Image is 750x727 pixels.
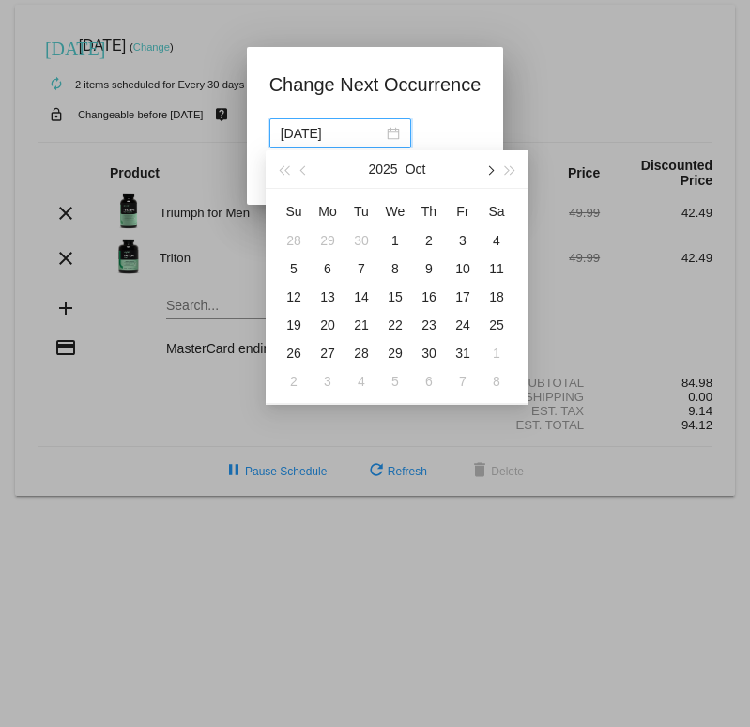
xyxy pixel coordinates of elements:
td: 10/26/2025 [277,339,311,367]
td: 10/24/2025 [446,311,480,339]
td: 10/8/2025 [378,255,412,283]
div: 31 [452,342,474,364]
input: Select date [281,123,383,144]
div: 30 [418,342,440,364]
div: 17 [452,286,474,308]
div: 19 [283,314,305,336]
th: Tue [344,196,378,226]
td: 10/15/2025 [378,283,412,311]
td: 11/6/2025 [412,367,446,395]
div: 25 [485,314,508,336]
td: 10/12/2025 [277,283,311,311]
div: 11 [485,257,508,280]
td: 10/28/2025 [344,339,378,367]
td: 10/20/2025 [311,311,344,339]
div: 29 [384,342,406,364]
td: 10/3/2025 [446,226,480,255]
td: 10/29/2025 [378,339,412,367]
td: 9/30/2025 [344,226,378,255]
div: 4 [485,229,508,252]
th: Thu [412,196,446,226]
td: 10/14/2025 [344,283,378,311]
td: 10/11/2025 [480,255,513,283]
div: 4 [350,370,373,393]
div: 28 [283,229,305,252]
button: 2025 [369,150,398,188]
td: 11/3/2025 [311,367,344,395]
div: 15 [384,286,406,308]
td: 10/18/2025 [480,283,513,311]
th: Mon [311,196,344,226]
div: 26 [283,342,305,364]
div: 1 [384,229,406,252]
div: 8 [384,257,406,280]
div: 3 [316,370,339,393]
button: Previous month (PageUp) [294,150,314,188]
div: 9 [418,257,440,280]
td: 11/8/2025 [480,367,513,395]
div: 18 [485,286,508,308]
th: Wed [378,196,412,226]
div: 13 [316,286,339,308]
div: 1 [485,342,508,364]
td: 10/30/2025 [412,339,446,367]
th: Fri [446,196,480,226]
div: 6 [316,257,339,280]
td: 10/17/2025 [446,283,480,311]
h1: Change Next Occurrence [269,70,482,100]
div: 6 [418,370,440,393]
td: 11/7/2025 [446,367,480,395]
td: 10/22/2025 [378,311,412,339]
div: 16 [418,286,440,308]
td: 10/23/2025 [412,311,446,339]
td: 11/5/2025 [378,367,412,395]
td: 9/29/2025 [311,226,344,255]
td: 10/2/2025 [412,226,446,255]
td: 10/16/2025 [412,283,446,311]
td: 11/2/2025 [277,367,311,395]
td: 10/13/2025 [311,283,344,311]
button: Next month (PageDown) [479,150,499,188]
div: 24 [452,314,474,336]
div: 10 [452,257,474,280]
div: 29 [316,229,339,252]
div: 27 [316,342,339,364]
td: 10/27/2025 [311,339,344,367]
div: 3 [452,229,474,252]
div: 20 [316,314,339,336]
div: 2 [283,370,305,393]
div: 7 [452,370,474,393]
td: 10/4/2025 [480,226,513,255]
button: Last year (Control + left) [273,150,294,188]
div: 28 [350,342,373,364]
td: 10/6/2025 [311,255,344,283]
td: 10/31/2025 [446,339,480,367]
div: 21 [350,314,373,336]
div: 2 [418,229,440,252]
div: 7 [350,257,373,280]
div: 8 [485,370,508,393]
td: 10/10/2025 [446,255,480,283]
div: 23 [418,314,440,336]
button: Next year (Control + right) [500,150,521,188]
td: 10/25/2025 [480,311,513,339]
button: Oct [406,150,426,188]
td: 10/5/2025 [277,255,311,283]
div: 12 [283,286,305,308]
div: 22 [384,314,406,336]
th: Sun [277,196,311,226]
div: 5 [384,370,406,393]
td: 10/21/2025 [344,311,378,339]
td: 10/1/2025 [378,226,412,255]
th: Sat [480,196,513,226]
div: 5 [283,257,305,280]
td: 11/4/2025 [344,367,378,395]
div: 14 [350,286,373,308]
td: 10/9/2025 [412,255,446,283]
td: 11/1/2025 [480,339,513,367]
td: 10/19/2025 [277,311,311,339]
div: 30 [350,229,373,252]
td: 9/28/2025 [277,226,311,255]
td: 10/7/2025 [344,255,378,283]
